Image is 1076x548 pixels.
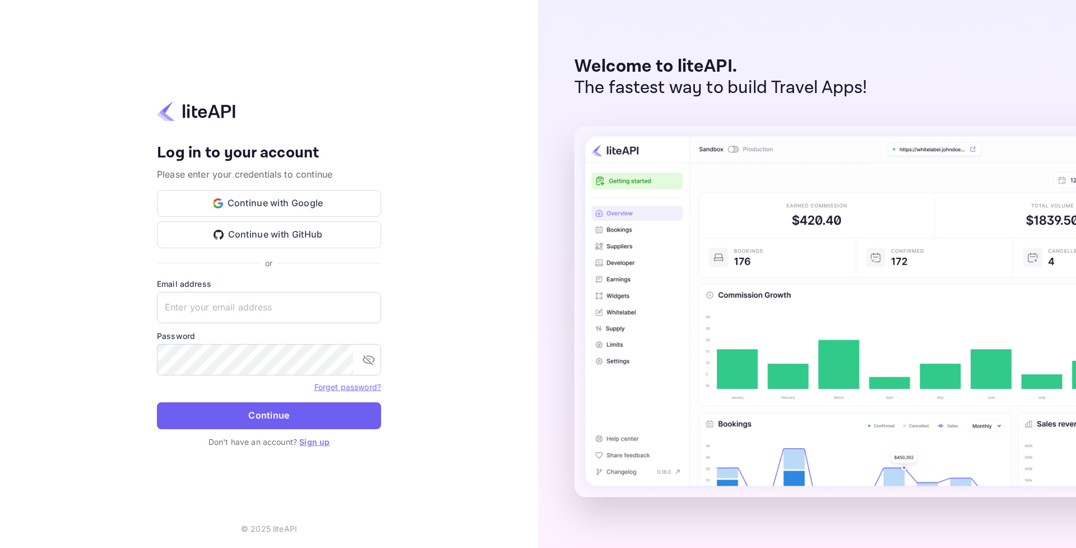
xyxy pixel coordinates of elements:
label: Password [157,330,381,342]
label: Email address [157,278,381,290]
button: toggle password visibility [358,349,380,371]
button: Continue with Google [157,190,381,217]
a: Forget password? [314,382,381,392]
p: Please enter your credentials to continue [157,168,381,181]
p: Don't have an account? [157,436,381,448]
a: Forget password? [314,381,381,392]
h4: Log in to your account [157,143,381,163]
button: Continue [157,402,381,429]
p: Welcome to liteAPI. [574,56,868,77]
a: Sign up [299,437,330,447]
input: Enter your email address [157,292,381,323]
img: liteapi [157,100,235,122]
p: or [265,257,272,269]
p: © 2025 liteAPI [241,523,297,535]
p: The fastest way to build Travel Apps! [574,77,868,99]
button: Continue with GitHub [157,221,381,248]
